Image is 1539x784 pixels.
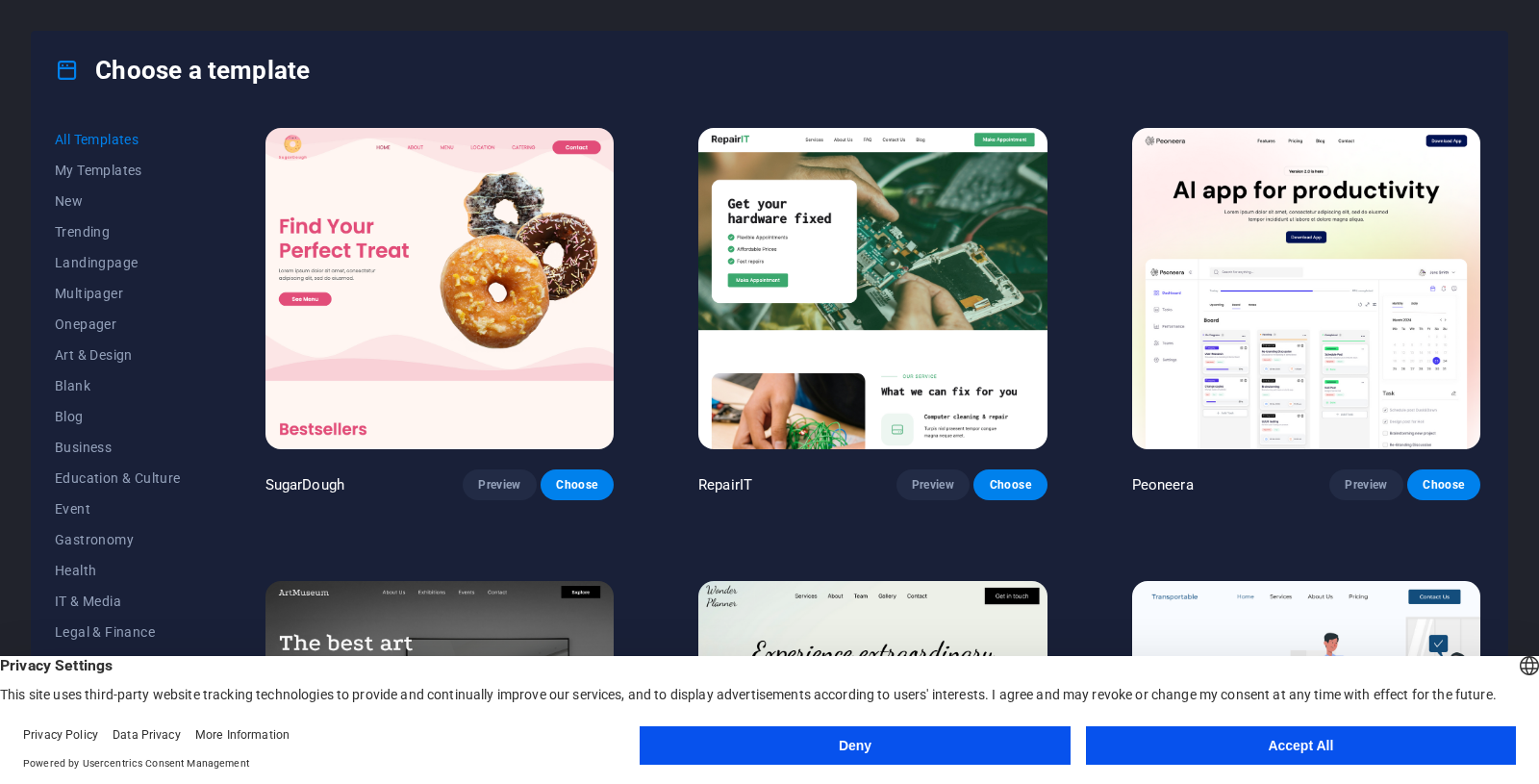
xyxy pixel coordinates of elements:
[55,255,181,270] span: Landingpage
[55,624,181,640] span: Legal & Finance
[896,469,970,500] button: Preview
[698,475,752,494] p: RepairIT
[55,163,181,178] span: My Templates
[55,532,181,547] span: Gastronomy
[55,617,181,647] button: Legal & Finance
[55,124,181,155] button: All Templates
[55,463,181,493] button: Education & Culture
[55,401,181,432] button: Blog
[55,501,181,517] span: Event
[55,555,181,586] button: Health
[55,347,181,363] span: Art & Design
[55,340,181,370] button: Art & Design
[55,186,181,216] button: New
[463,469,536,500] button: Preview
[989,477,1031,493] span: Choose
[55,563,181,578] span: Health
[55,378,181,393] span: Blank
[55,440,181,455] span: Business
[55,286,181,301] span: Multipager
[55,409,181,424] span: Blog
[1132,475,1194,494] p: Peoneera
[55,309,181,340] button: Onepager
[1132,128,1480,449] img: Peoneera
[55,370,181,401] button: Blank
[265,128,614,449] img: SugarDough
[55,524,181,555] button: Gastronomy
[55,216,181,247] button: Trending
[55,647,181,678] button: Non-Profit
[55,132,181,147] span: All Templates
[55,432,181,463] button: Business
[55,470,181,486] span: Education & Culture
[55,594,181,609] span: IT & Media
[265,475,344,494] p: SugarDough
[55,586,181,617] button: IT & Media
[55,278,181,309] button: Multipager
[698,128,1047,449] img: RepairIT
[55,247,181,278] button: Landingpage
[541,469,614,500] button: Choose
[478,477,520,493] span: Preview
[556,477,598,493] span: Choose
[55,316,181,332] span: Onepager
[55,193,181,209] span: New
[55,155,181,186] button: My Templates
[55,224,181,240] span: Trending
[912,477,954,493] span: Preview
[55,493,181,524] button: Event
[973,469,1047,500] button: Choose
[55,55,310,86] h4: Choose a template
